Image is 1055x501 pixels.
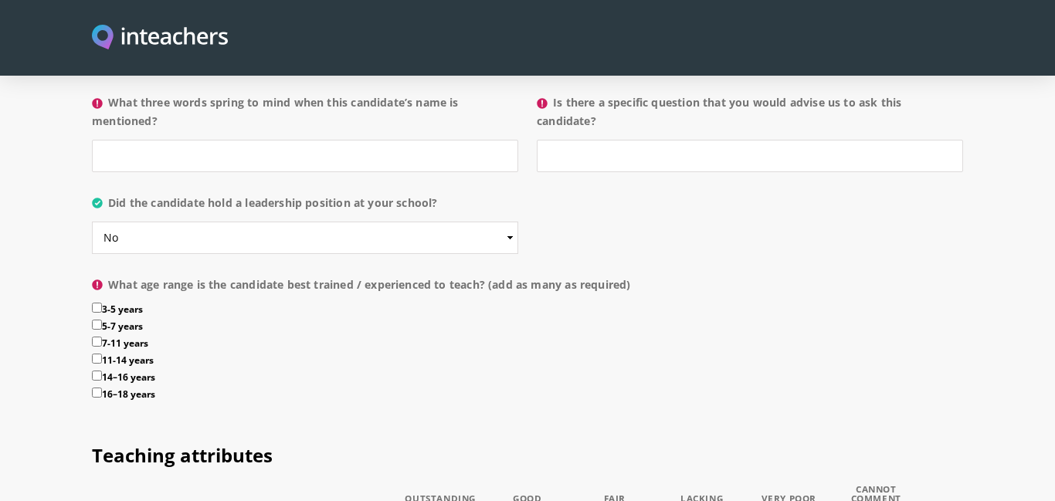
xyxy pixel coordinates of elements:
label: 7-11 years [92,337,963,354]
a: Visit this site's homepage [92,25,228,52]
label: 3-5 years [92,303,963,320]
label: What age range is the candidate best trained / experienced to teach? (add as many as required) [92,276,963,303]
img: Inteachers [92,25,228,52]
input: 11-14 years [92,354,102,364]
label: 14–16 years [92,371,963,388]
input: 16–18 years [92,388,102,398]
label: Is there a specific question that you would advise us to ask this candidate? [537,93,963,140]
label: 11-14 years [92,354,963,371]
label: 16–18 years [92,388,963,405]
input: 14–16 years [92,371,102,381]
span: Teaching attributes [92,442,273,468]
label: Did the candidate hold a leadership position at your school? [92,194,518,222]
label: 5-7 years [92,320,963,337]
label: What three words spring to mind when this candidate’s name is mentioned? [92,93,518,140]
input: 5-7 years [92,320,102,330]
input: 7-11 years [92,337,102,347]
input: 3-5 years [92,303,102,313]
